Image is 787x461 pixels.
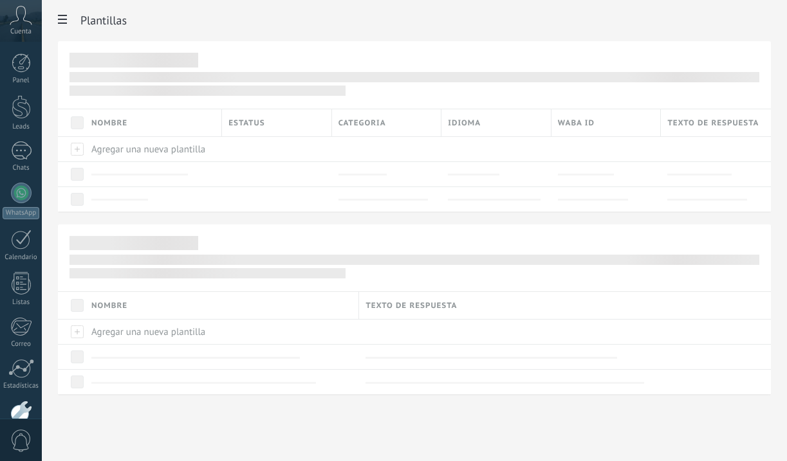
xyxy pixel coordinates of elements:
[3,123,40,131] div: Leads
[366,300,457,312] span: Texto de respuesta
[10,28,32,36] span: Cuenta
[3,298,40,307] div: Listas
[3,253,40,262] div: Calendario
[3,164,40,172] div: Chats
[80,8,771,33] h2: Plantillas
[85,137,216,161] div: Agregar una nueva plantilla
[91,326,205,338] span: Agregar una nueva plantilla
[228,117,264,129] span: Estatus
[91,117,127,129] span: Nombre
[558,117,595,129] span: WABA ID
[91,143,205,156] span: Agregar una nueva plantilla
[448,117,481,129] span: Idioma
[3,382,40,390] div: Estadísticas
[3,340,40,348] div: Correo
[85,320,353,344] div: Agregar una nueva plantilla
[91,300,127,312] span: Nombre
[667,117,758,129] span: Texto de respuesta
[3,77,40,85] div: Panel
[3,207,39,219] div: WhatsApp
[338,117,386,129] span: Categoria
